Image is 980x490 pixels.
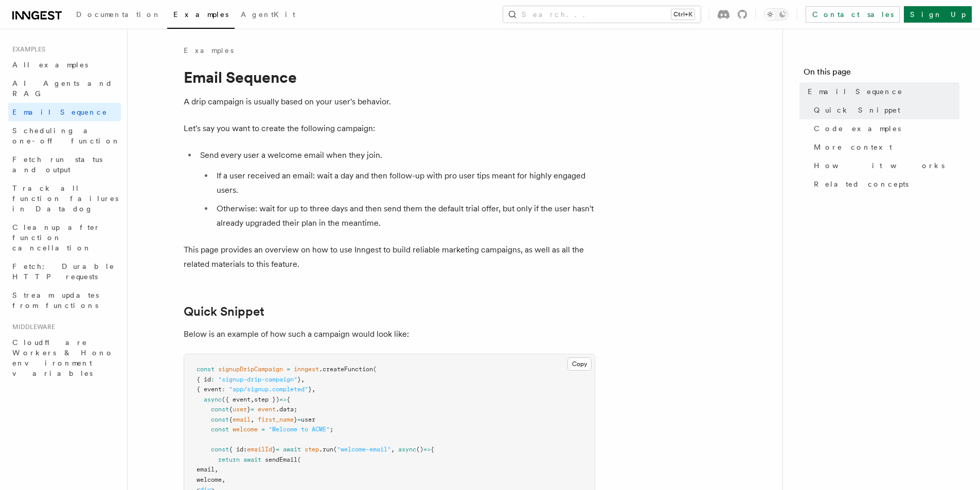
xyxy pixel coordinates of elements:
[243,456,261,463] span: await
[810,101,959,119] a: Quick Snippet
[254,396,279,403] span: step })
[423,446,431,453] span: =>
[810,119,959,138] a: Code examples
[197,148,595,230] li: Send every user a welcome email when they join.
[416,446,423,453] span: ()
[283,446,301,453] span: await
[814,142,892,152] span: More context
[294,416,297,423] span: }
[167,3,235,29] a: Examples
[319,446,333,453] span: .run
[8,218,121,257] a: Cleanup after function cancellation
[301,416,315,423] span: user
[804,82,959,101] a: Email Sequence
[197,476,222,483] span: welcome
[229,386,308,393] span: "app/signup.completed"
[276,446,279,453] span: =
[671,9,694,20] kbd: Ctrl+K
[810,138,959,156] a: More context
[337,446,391,453] span: "welcome-email"
[287,366,290,373] span: =
[297,416,301,423] span: =
[222,396,251,403] span: ({ event
[806,6,900,23] a: Contact sales
[904,6,972,23] a: Sign Up
[808,86,903,97] span: Email Sequence
[218,366,283,373] span: signupDripCampaign
[251,406,254,413] span: =
[258,406,276,413] span: event
[398,446,416,453] span: async
[391,446,395,453] span: ,
[251,416,254,423] span: ,
[12,126,120,145] span: Scheduling a one-off function
[312,386,315,393] span: ,
[197,386,222,393] span: { event
[814,123,901,134] span: Code examples
[814,160,945,171] span: How it works
[173,10,228,19] span: Examples
[247,446,272,453] span: emailId
[70,3,167,28] a: Documentation
[218,456,240,463] span: return
[287,396,290,403] span: {
[197,366,215,373] span: const
[297,456,301,463] span: (
[8,150,121,179] a: Fetch run status and output
[272,446,276,453] span: }
[301,376,305,383] span: ,
[814,105,900,115] span: Quick Snippet
[308,386,312,393] span: }
[222,386,225,393] span: :
[373,366,377,373] span: (
[804,66,959,82] h4: On this page
[215,466,218,473] span: ,
[8,286,121,315] a: Stream updates from functions
[211,416,229,423] span: const
[184,304,264,319] a: Quick Snippet
[211,406,229,413] span: const
[211,426,229,433] span: const
[8,121,121,150] a: Scheduling a one-off function
[8,103,121,121] a: Email Sequence
[218,376,297,383] span: "signup-drip-campaign"
[8,56,121,74] a: All examples
[269,426,330,433] span: "Welcome to ACME"
[814,179,908,189] span: Related concepts
[229,446,247,453] span: { id:
[810,175,959,193] a: Related concepts
[184,95,595,109] p: A drip campaign is usually based on your user's behavior.
[330,426,333,433] span: ;
[12,262,115,281] span: Fetch: Durable HTTP requests
[8,257,121,286] a: Fetch: Durable HTTP requests
[8,323,55,331] span: Middleware
[810,156,959,175] a: How it works
[76,10,161,19] span: Documentation
[213,169,595,197] li: If a user received an email: wait a day and then follow-up with pro user tips meant for highly en...
[184,243,595,271] p: This page provides an overview on how to use Inngest to build reliable marketing campaigns, as we...
[431,446,434,453] span: {
[12,291,99,310] span: Stream updates from functions
[241,10,295,19] span: AgentKit
[8,45,45,53] span: Examples
[764,8,789,21] button: Toggle dark mode
[211,446,229,453] span: const
[276,406,297,413] span: .data;
[12,223,100,252] span: Cleanup after function cancellation
[235,3,301,28] a: AgentKit
[12,61,88,69] span: All examples
[211,376,215,383] span: :
[213,202,595,230] li: Otherwise: wait for up to three days and then send them the default trial offer, but only if the ...
[222,476,225,483] span: ,
[319,366,373,373] span: .createFunction
[8,179,121,218] a: Track all function failures in Datadog
[247,406,251,413] span: }
[233,406,247,413] span: user
[258,416,294,423] span: first_name
[233,416,251,423] span: email
[333,446,337,453] span: (
[184,68,595,86] h1: Email Sequence
[204,396,222,403] span: async
[197,466,215,473] span: email
[503,6,701,23] button: Search...Ctrl+K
